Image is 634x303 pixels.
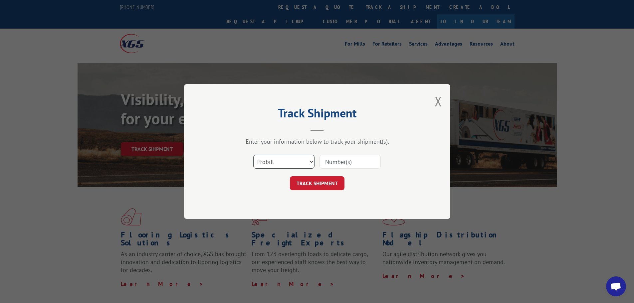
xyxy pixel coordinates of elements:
a: Open chat [606,276,626,296]
h2: Track Shipment [217,108,417,121]
div: Enter your information below to track your shipment(s). [217,138,417,145]
input: Number(s) [319,155,381,169]
button: TRACK SHIPMENT [290,176,344,190]
button: Close modal [435,92,442,110]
